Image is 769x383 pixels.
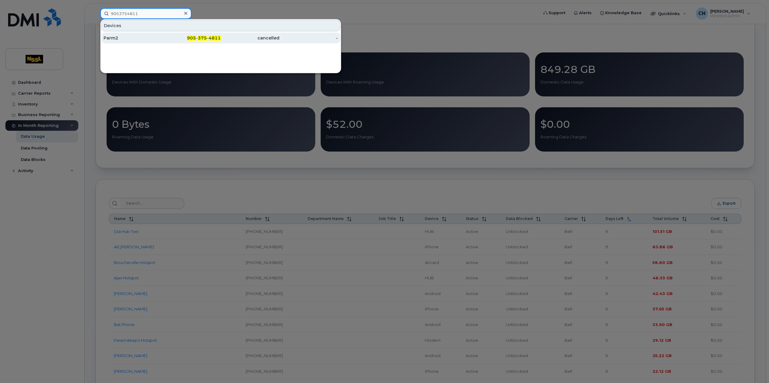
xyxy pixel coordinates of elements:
[104,35,162,41] div: Parm2
[221,35,279,41] div: cancelled
[279,35,338,41] div: -
[198,35,207,41] span: 375
[101,33,340,43] a: Parm2905-375-4811cancelled-
[187,35,196,41] span: 905
[100,8,191,19] input: Find something...
[209,35,221,41] span: 4811
[162,35,221,41] div: - -
[101,20,340,31] div: Devices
